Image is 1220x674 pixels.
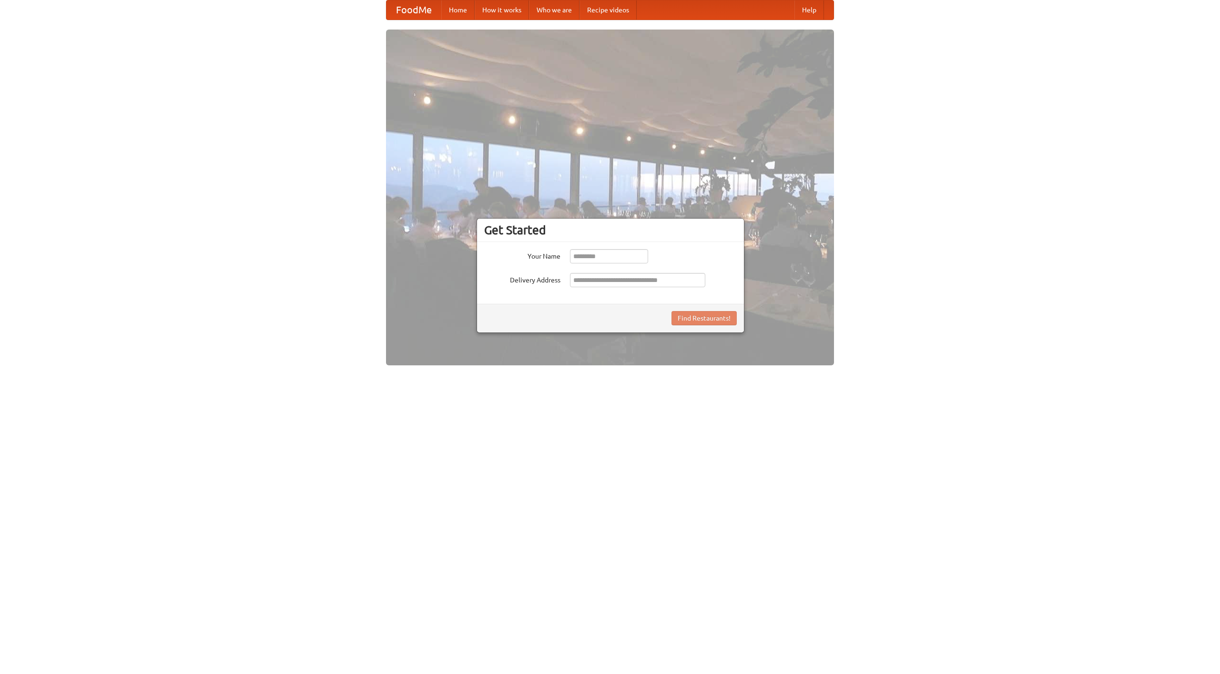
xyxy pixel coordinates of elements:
button: Find Restaurants! [671,311,737,325]
a: Who we are [529,0,579,20]
a: Help [794,0,824,20]
h3: Get Started [484,223,737,237]
a: FoodMe [386,0,441,20]
a: Home [441,0,475,20]
a: Recipe videos [579,0,637,20]
label: Your Name [484,249,560,261]
label: Delivery Address [484,273,560,285]
a: How it works [475,0,529,20]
